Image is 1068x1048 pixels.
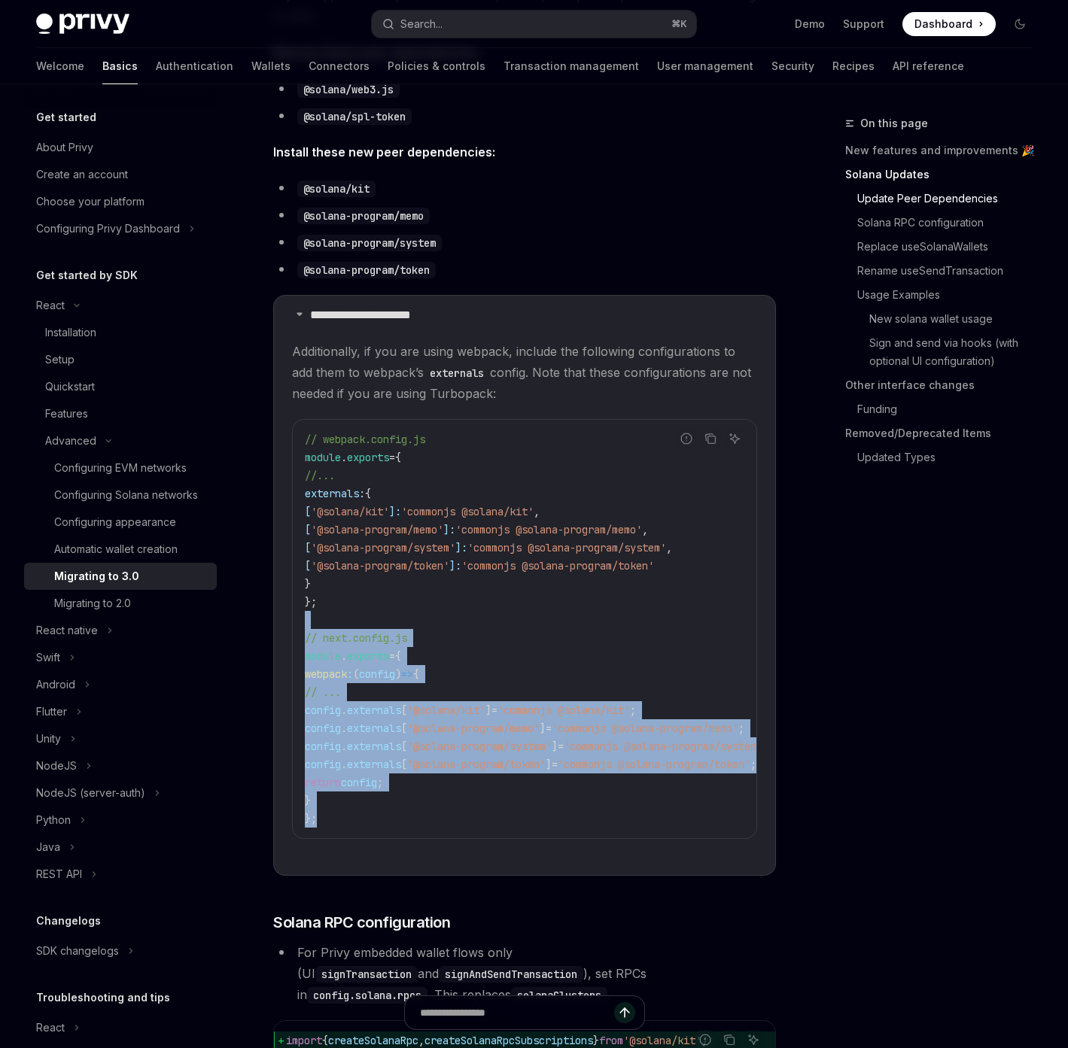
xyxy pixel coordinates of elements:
div: Migrating to 3.0 [54,567,139,585]
span: [ [401,721,407,735]
code: solanaClusters [511,987,607,1004]
span: module [305,451,341,464]
span: config [305,703,341,717]
div: Migrating to 2.0 [54,594,131,612]
a: Funding [845,397,1044,421]
div: Flutter [36,703,67,721]
span: module [305,649,341,663]
span: . [341,649,347,663]
span: externals [347,721,401,735]
span: ]: [389,505,401,518]
a: Update Peer Dependencies [845,187,1044,211]
a: Choose your platform [24,188,217,215]
div: Features [45,405,88,423]
span: Additionally, if you are using webpack, include the following configurations to add them to webpa... [292,341,757,404]
span: config [341,776,377,789]
span: config [359,667,395,681]
div: NodeJS (server-auth) [36,784,145,802]
code: externals [424,365,490,381]
div: Setup [45,351,75,369]
button: SDK changelogs [24,937,217,964]
code: @solana/kit [297,181,376,197]
span: 'commonjs @solana-program/memo' [552,721,738,735]
span: [ [401,703,407,717]
a: API reference [893,48,964,84]
a: Usage Examples [845,283,1044,307]
span: On this page [860,114,928,132]
button: NodeJS (server-auth) [24,779,217,807]
span: ] [552,740,558,753]
div: Configuring appearance [54,513,176,531]
span: = [552,758,558,771]
span: '@solana-program/system' [407,740,552,753]
span: , [642,523,648,536]
span: ; [750,758,756,771]
span: { [413,667,419,681]
div: Unity [36,730,61,748]
div: Create an account [36,166,128,184]
span: . [341,451,347,464]
span: Solana RPC configuration [273,912,450,933]
div: Installation [45,324,96,342]
button: Ask AI [725,429,744,448]
code: signAndSendTransaction [439,966,583,983]
span: // next.config.js [305,631,407,645]
span: { [395,649,401,663]
div: SDK changelogs [36,942,119,960]
button: Send message [614,1002,635,1023]
span: ] [485,703,491,717]
span: //... [305,469,335,482]
div: Automatic wallet creation [54,540,178,558]
button: Android [24,671,217,698]
a: New features and improvements 🎉 [845,138,1044,163]
a: Configuring Solana networks [24,481,217,509]
span: . [341,758,347,771]
span: 'commonjs @solana-program/memo' [455,523,642,536]
span: exports [347,649,389,663]
span: 'commonjs @solana-program/system' [564,740,762,753]
a: Security [771,48,814,84]
a: Basics [102,48,138,84]
div: Android [36,676,75,694]
span: => [401,667,413,681]
div: Configuring EVM networks [54,459,187,477]
span: '@solana-program/system' [311,541,455,554]
button: Configuring Privy Dashboard [24,215,217,242]
code: config.solana.rpcs [307,987,428,1004]
div: React [36,1019,65,1037]
button: NodeJS [24,752,217,779]
a: Migrating to 3.0 [24,563,217,590]
span: { [365,487,371,500]
span: ] [540,721,546,735]
a: Configuring appearance [24,509,217,536]
div: About Privy [36,138,93,156]
span: ]: [443,523,455,536]
a: Recipes [832,48,875,84]
h5: Get started [36,108,96,126]
span: = [546,721,552,735]
code: @solana-program/system [297,235,442,251]
a: Quickstart [24,373,217,400]
span: externals [347,758,401,771]
a: Connectors [309,48,370,84]
a: Wallets [251,48,291,84]
span: 'commonjs @solana/kit' [497,703,630,717]
span: , [666,541,672,554]
a: Rename useSendTransaction [845,259,1044,283]
span: ]: [455,541,467,554]
span: // webpack.config.js [305,433,425,446]
span: ; [738,721,744,735]
a: Solana Updates [845,163,1044,187]
code: @solana/web3.js [297,81,400,98]
li: For Privy embedded wallet flows only (UI and ), set RPCs in . This replaces . [273,942,776,1005]
a: Dashboard [902,12,996,36]
div: REST API [36,865,82,883]
span: = [389,649,395,663]
span: externals [347,703,401,717]
button: React native [24,617,217,644]
div: Advanced [45,432,96,450]
code: @solana/spl-token [297,108,412,125]
button: Python [24,807,217,834]
button: Advanced [24,427,217,454]
span: : [347,667,353,681]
